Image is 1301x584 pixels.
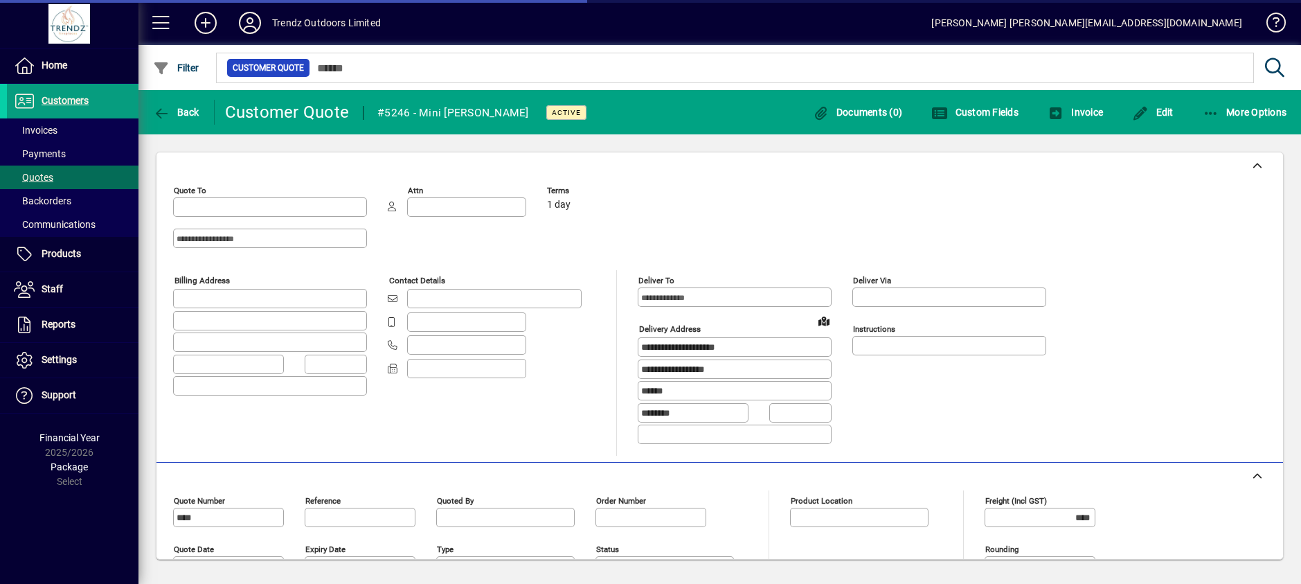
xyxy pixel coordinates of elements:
[547,186,630,195] span: Terms
[928,100,1022,125] button: Custom Fields
[150,100,203,125] button: Back
[153,62,199,73] span: Filter
[7,166,138,189] a: Quotes
[183,10,228,35] button: Add
[931,12,1242,34] div: [PERSON_NAME] [PERSON_NAME][EMAIL_ADDRESS][DOMAIN_NAME]
[228,10,272,35] button: Profile
[14,125,57,136] span: Invoices
[7,237,138,272] a: Products
[437,544,454,554] mat-label: Type
[153,107,199,118] span: Back
[7,213,138,236] a: Communications
[1199,100,1291,125] button: More Options
[1132,107,1174,118] span: Edit
[150,55,203,80] button: Filter
[42,60,67,71] span: Home
[138,100,215,125] app-page-header-button: Back
[174,495,225,505] mat-label: Quote number
[14,148,66,159] span: Payments
[7,48,138,83] a: Home
[638,276,674,285] mat-label: Deliver To
[809,100,906,125] button: Documents (0)
[1044,100,1106,125] button: Invoice
[377,102,529,124] div: #5246 - Mini [PERSON_NAME]
[813,310,835,332] a: View on map
[14,172,53,183] span: Quotes
[1256,3,1284,48] a: Knowledge Base
[272,12,381,34] div: Trendz Outdoors Limited
[42,283,63,294] span: Staff
[42,389,76,400] span: Support
[547,200,571,211] span: 1 day
[1203,107,1287,118] span: More Options
[408,186,423,195] mat-label: Attn
[174,186,206,195] mat-label: Quote To
[552,108,581,117] span: Active
[7,142,138,166] a: Payments
[1129,100,1177,125] button: Edit
[233,61,304,75] span: Customer Quote
[174,544,214,554] mat-label: Quote date
[791,495,852,505] mat-label: Product location
[7,308,138,342] a: Reports
[7,189,138,213] a: Backorders
[596,544,619,554] mat-label: Status
[7,343,138,378] a: Settings
[853,324,895,334] mat-label: Instructions
[42,95,89,106] span: Customers
[7,378,138,413] a: Support
[437,495,474,505] mat-label: Quoted by
[596,495,646,505] mat-label: Order number
[42,319,75,330] span: Reports
[42,354,77,365] span: Settings
[7,272,138,307] a: Staff
[14,219,96,230] span: Communications
[7,118,138,142] a: Invoices
[51,461,88,472] span: Package
[305,544,346,554] mat-label: Expiry date
[931,107,1019,118] span: Custom Fields
[1048,107,1103,118] span: Invoice
[225,101,350,123] div: Customer Quote
[42,248,81,259] span: Products
[985,495,1047,505] mat-label: Freight (incl GST)
[812,107,902,118] span: Documents (0)
[853,276,891,285] mat-label: Deliver via
[14,195,71,206] span: Backorders
[305,495,341,505] mat-label: Reference
[985,544,1019,554] mat-label: Rounding
[39,432,100,443] span: Financial Year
